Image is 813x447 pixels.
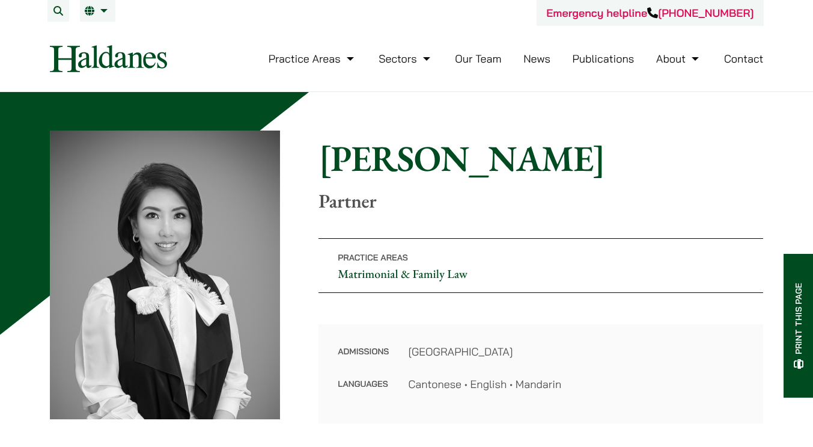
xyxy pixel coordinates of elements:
p: Partner [318,190,763,212]
a: Emergency helpline[PHONE_NUMBER] [546,6,754,20]
a: Our Team [455,52,501,66]
dd: [GEOGRAPHIC_DATA] [408,344,744,360]
span: Practice Areas [338,252,408,263]
a: Matrimonial & Family Law [338,266,467,282]
h1: [PERSON_NAME] [318,137,763,180]
a: News [523,52,550,66]
a: Contact [724,52,764,66]
dt: Admissions [338,344,389,376]
dd: Cantonese • English • Mandarin [408,376,744,392]
a: Publications [573,52,635,66]
a: EN [85,6,111,16]
a: Practice Areas [269,52,357,66]
a: Sectors [379,52,433,66]
dt: Languages [338,376,389,392]
img: Logo of Haldanes [50,45,167,72]
a: About [656,52,702,66]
